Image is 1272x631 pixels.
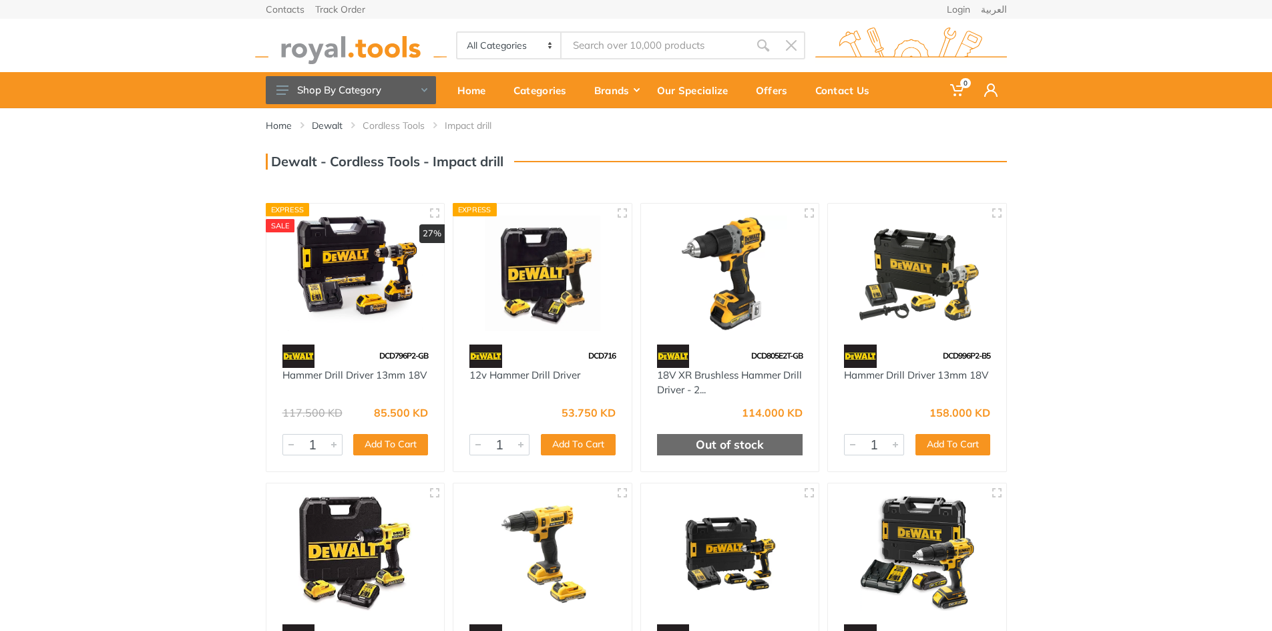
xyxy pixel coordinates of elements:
[312,119,343,132] a: Dewalt
[562,407,616,418] div: 53.750 KD
[806,72,888,108] a: Contact Us
[947,5,970,14] a: Login
[941,72,975,108] a: 0
[266,119,1007,132] nav: breadcrumb
[266,5,304,14] a: Contacts
[585,76,648,104] div: Brands
[445,119,511,132] li: Impact drill
[588,351,616,361] span: DCD716
[747,76,806,104] div: Offers
[419,224,445,243] div: 27%
[453,203,497,216] div: Express
[465,216,620,331] img: Royal Tools - 12v Hammer Drill Driver
[648,72,747,108] a: Our Specialize
[844,345,877,368] img: 45.webp
[363,119,425,132] a: Cordless Tools
[960,78,971,88] span: 0
[266,119,292,132] a: Home
[806,76,888,104] div: Contact Us
[465,495,620,611] img: Royal Tools - 18v impact drill brushless
[653,495,807,611] img: Royal Tools - 18V Cordless Hammer Drill 1.5 Ah
[657,345,690,368] img: 45.webp
[915,434,990,455] button: Add To Cart
[469,345,502,368] img: 45.webp
[457,33,562,58] select: Category
[504,76,585,104] div: Categories
[278,216,433,331] img: Royal Tools - Hammer Drill Driver 13mm 18V
[751,351,803,361] span: DCD805E2T-GB
[929,407,990,418] div: 158.000 KD
[379,351,428,361] span: DCD796P2-GB
[840,216,994,331] img: Royal Tools - Hammer Drill Driver 13mm 18V
[541,434,616,455] button: Add To Cart
[374,407,428,418] div: 85.500 KD
[278,495,433,611] img: Royal Tools - 12v Compact Drill Driver 2.0ah
[657,369,802,397] a: 18V XR Brushless Hammer Drill Driver - 2...
[266,219,295,232] div: SALE
[266,203,310,216] div: Express
[747,72,806,108] a: Offers
[266,154,503,170] h3: Dewalt - Cordless Tools - Impact drill
[282,345,315,368] img: 45.webp
[255,27,447,64] img: royal.tools Logo
[353,434,428,455] button: Add To Cart
[315,5,365,14] a: Track Order
[981,5,1007,14] a: العربية
[469,369,580,381] a: 12v Hammer Drill Driver
[815,27,1007,64] img: royal.tools Logo
[266,76,436,104] button: Shop By Category
[282,369,427,381] a: Hammer Drill Driver 13mm 18V
[844,369,988,381] a: Hammer Drill Driver 13mm 18V
[562,31,749,59] input: Site search
[742,407,803,418] div: 114.000 KD
[943,351,990,361] span: DCD996P2-B5
[840,495,994,611] img: Royal Tools - 18v Brushless compact hammer drill
[448,72,504,108] a: Home
[657,434,803,455] div: Out of stock
[282,407,343,418] div: 117.500 KD
[504,72,585,108] a: Categories
[448,76,504,104] div: Home
[653,216,807,331] img: Royal Tools - 18V XR Brushless Hammer Drill Driver - 2 X 1.7 Ah POWERSTACK Batteries
[648,76,747,104] div: Our Specialize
